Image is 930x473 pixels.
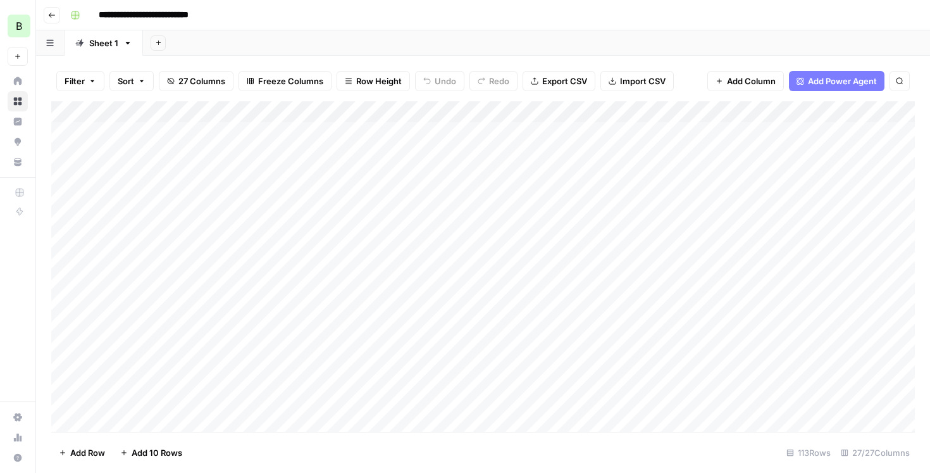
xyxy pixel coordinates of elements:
a: Settings [8,407,28,427]
span: Add Row [70,446,105,459]
a: Home [8,71,28,91]
div: Sheet 1 [89,37,118,49]
a: Sheet 1 [65,30,143,56]
button: Help + Support [8,448,28,468]
button: Add Power Agent [789,71,884,91]
span: Add 10 Rows [132,446,182,459]
button: Undo [415,71,464,91]
button: Sort [109,71,154,91]
div: 113 Rows [781,443,836,463]
span: Add Column [727,75,776,87]
span: Undo [435,75,456,87]
span: Import CSV [620,75,666,87]
div: 27/27 Columns [836,443,915,463]
button: Freeze Columns [239,71,332,91]
button: Export CSV [523,71,595,91]
a: Opportunities [8,132,28,152]
span: Redo [489,75,509,87]
a: Browse [8,91,28,111]
button: Add 10 Rows [113,443,190,463]
a: Usage [8,427,28,448]
span: Export CSV [542,75,587,87]
button: Add Column [707,71,784,91]
button: Import CSV [600,71,674,91]
span: Row Height [356,75,402,87]
a: Insights [8,111,28,132]
span: B [16,18,22,34]
button: Redo [469,71,518,91]
span: Sort [118,75,134,87]
a: Your Data [8,152,28,172]
span: Add Power Agent [808,75,877,87]
span: Filter [65,75,85,87]
button: Filter [56,71,104,91]
button: Workspace: Blindspot [8,10,28,42]
button: Add Row [51,443,113,463]
button: Row Height [337,71,410,91]
span: Freeze Columns [258,75,323,87]
span: 27 Columns [178,75,225,87]
button: 27 Columns [159,71,233,91]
